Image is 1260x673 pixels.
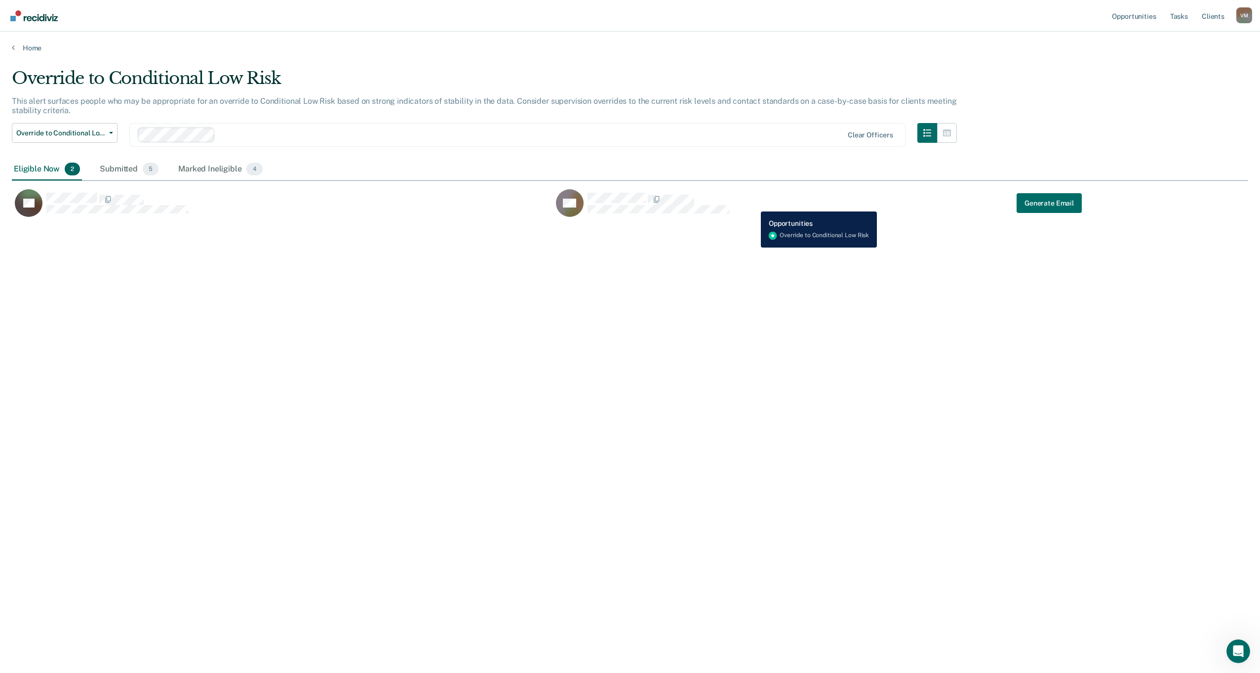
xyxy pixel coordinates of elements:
button: Profile dropdown button [1236,7,1252,23]
button: Generate Email [1017,193,1082,213]
div: V M [1236,7,1252,23]
iframe: Intercom live chat [1226,639,1250,663]
div: Submitted5 [98,159,160,180]
span: 4 [246,163,262,175]
a: Navigate to form link [1017,193,1082,213]
img: Recidiviz [10,10,58,21]
div: Clear officers [848,131,893,139]
span: 2 [65,163,80,175]
a: Home [12,43,1248,52]
div: CaseloadOpportunityCell-393295 [553,189,1094,228]
div: Marked Ineligible4 [176,159,265,180]
p: This alert surfaces people who may be appropriate for an override to Conditional Low Risk based o... [12,96,956,115]
button: Override to Conditional Low Risk [12,123,118,143]
span: 5 [143,163,158,175]
span: Override to Conditional Low Risk [16,129,105,137]
div: CaseloadOpportunityCell-392916 [12,189,553,228]
div: Eligible Now2 [12,159,82,180]
div: Override to Conditional Low Risk [12,68,957,96]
